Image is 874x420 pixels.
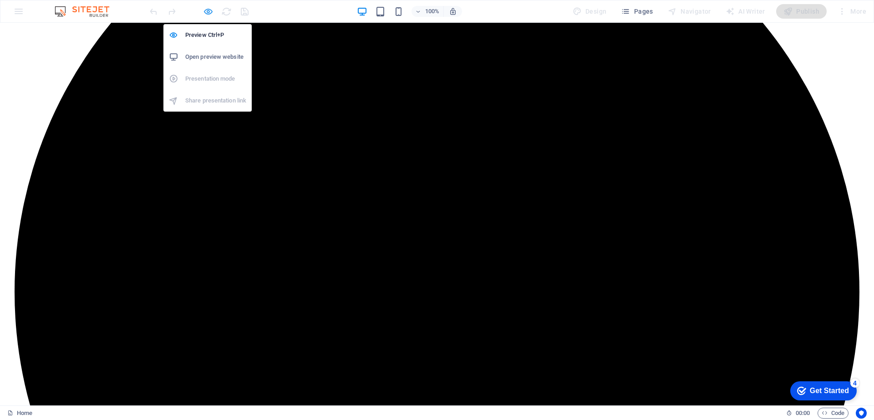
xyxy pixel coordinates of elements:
button: Pages [617,4,656,19]
div: 4 [67,2,76,11]
span: : [802,410,803,416]
span: Code [822,408,844,419]
i: On resize automatically adjust zoom level to fit chosen device. [449,7,457,15]
h6: Open preview website [185,51,246,62]
span: 00 00 [796,408,810,419]
button: Code [818,408,849,419]
a: Click to cancel selection. Double-click to open Pages [7,408,32,419]
h6: 100% [425,6,440,17]
h6: Preview Ctrl+P [185,30,246,41]
span: Pages [621,7,653,16]
div: Get Started [27,10,66,18]
img: Editor Logo [52,6,121,17]
button: Usercentrics [856,408,867,419]
div: Get Started 4 items remaining, 20% complete [7,5,74,24]
button: 100% [412,6,444,17]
